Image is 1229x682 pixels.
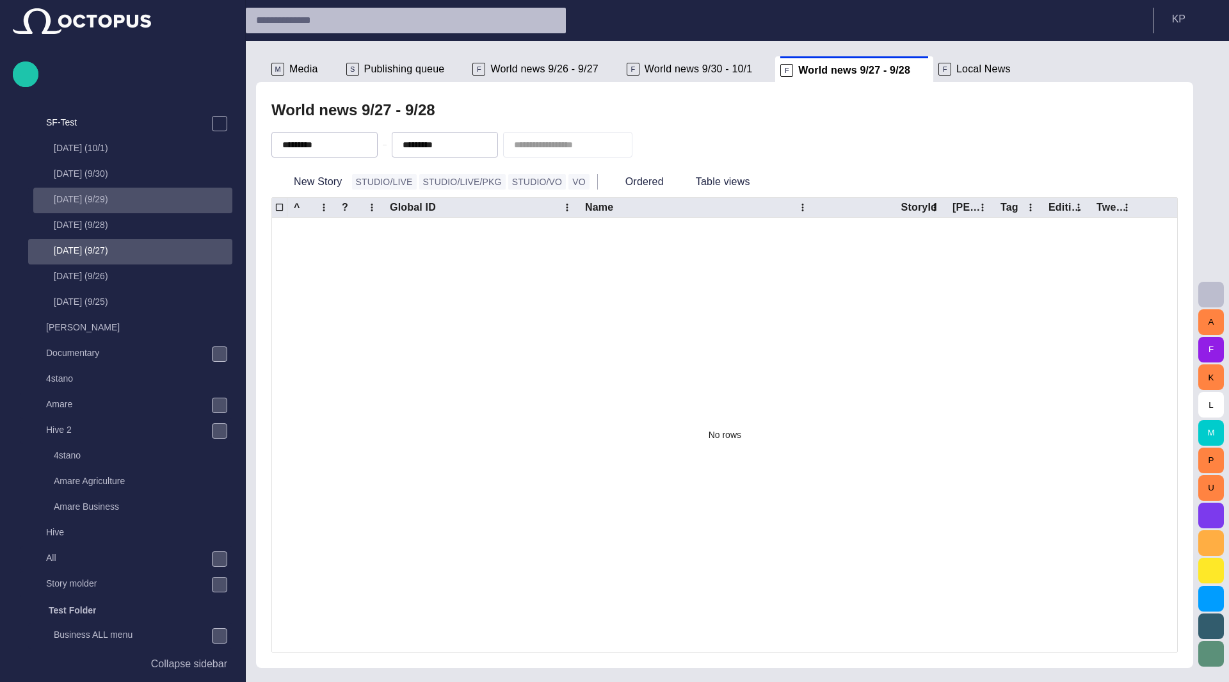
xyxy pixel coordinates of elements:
[54,449,232,462] p: 4stano
[363,199,381,216] button: ? column menu
[364,63,445,76] span: Publishing queue
[54,628,210,641] p: Business ALL menu
[28,188,232,213] div: [DATE] (9/29)
[20,418,232,521] div: Hive 24stanoAmare AgricultureAmare Business
[585,201,613,214] div: Name
[1162,8,1221,31] button: KP
[28,495,232,521] div: Amare Business
[20,521,232,546] div: Hive
[622,56,775,82] div: FWorld news 9/30 - 10/1
[352,174,417,190] button: STUDIO/LIVE
[1172,12,1185,27] p: K P
[271,63,284,76] p: M
[341,56,468,82] div: SPublishing queue
[271,101,435,119] h2: World news 9/27 - 9/28
[472,63,485,76] p: F
[346,63,359,76] p: S
[28,469,232,495] div: Amare Agriculture
[568,174,590,190] button: VO
[28,623,232,649] div: Business ALL menu
[28,290,232,316] div: [DATE] (9/25)
[20,341,232,367] div: Documentary
[28,444,232,469] div: 4stano
[49,604,96,617] p: Test Folder
[419,174,506,190] button: STUDIO/LIVE/PKG
[315,199,333,216] button: ^ column menu
[20,316,232,341] div: [PERSON_NAME]
[952,201,987,214] div: [PERSON_NAME]
[794,199,812,216] button: Name column menu
[28,264,232,290] div: [DATE] (9/26)
[54,244,232,257] p: [DATE] (9/27)
[20,111,232,316] div: SF-Test[DATE] (10/1)[DATE] (9/30)[DATE] (9/29)[DATE] (9/28)[DATE] (9/27)[DATE] (9/26)[DATE] (9/25)
[46,346,99,359] p: Documentary
[901,201,937,214] div: StoryId
[54,218,232,231] p: [DATE] (9/28)
[645,63,752,76] span: World news 9/30 - 10/1
[54,500,232,513] p: Amare Business
[1022,199,1040,216] button: Tag column menu
[956,63,1011,76] span: Local News
[603,170,668,193] button: Ordered
[20,572,232,597] div: Story molder
[46,116,77,129] p: SF-Test
[1198,309,1224,335] button: A
[272,218,1178,653] div: No rows
[974,199,992,216] button: Stano column menu
[1118,199,1136,216] button: Tweet_Image column menu
[28,162,232,188] div: [DATE] (9/30)
[798,64,910,77] span: World news 9/27 - 9/28
[780,64,793,77] p: F
[20,367,232,393] div: 4stano
[54,167,232,180] p: [DATE] (9/30)
[28,136,232,162] div: [DATE] (10/1)
[46,321,120,334] p: [PERSON_NAME]
[775,56,933,82] div: FWorld news 9/27 - 9/28
[1048,201,1083,214] div: Editing
[467,56,621,82] div: FWorld news 9/26 - 9/27
[46,526,64,539] p: Hive
[46,423,72,436] p: Hive 2
[1198,392,1224,418] button: L
[558,199,576,216] button: Global ID column menu
[46,398,72,410] p: Amare
[1000,201,1018,214] div: Tag
[508,174,566,190] button: STUDIO/VO
[627,63,639,76] p: F
[46,372,73,385] p: 4stano
[151,656,227,672] p: Collapse sidebar
[938,63,951,76] p: F
[28,213,232,239] div: [DATE] (9/28)
[294,201,300,214] div: ^
[1198,337,1224,362] button: F
[20,546,232,572] div: All
[1070,199,1088,216] button: Editing column menu
[28,239,232,264] div: [DATE] (9/27)
[13,8,151,34] img: Octopus News Room
[266,56,341,82] div: MMedia
[46,551,56,564] p: All
[54,295,232,308] p: [DATE] (9/25)
[390,201,436,214] div: Global ID
[54,270,232,282] p: [DATE] (9/26)
[54,142,232,154] p: [DATE] (10/1)
[1198,364,1224,390] button: K
[54,193,232,206] p: [DATE] (9/29)
[933,56,1034,82] div: FLocal News
[20,393,232,418] div: Amare
[54,475,232,487] p: Amare Agriculture
[46,577,97,590] p: Story molder
[271,170,347,193] button: New Story
[342,201,348,214] div: ?
[673,170,773,193] button: Table views
[13,651,232,677] button: Collapse sidebar
[926,199,944,216] button: StoryId column menu
[1096,201,1131,214] div: Tweet_Image
[490,63,598,76] span: World news 9/26 - 9/27
[1198,448,1224,473] button: P
[289,63,318,76] span: Media
[1198,475,1224,501] button: U
[1198,420,1224,446] button: M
